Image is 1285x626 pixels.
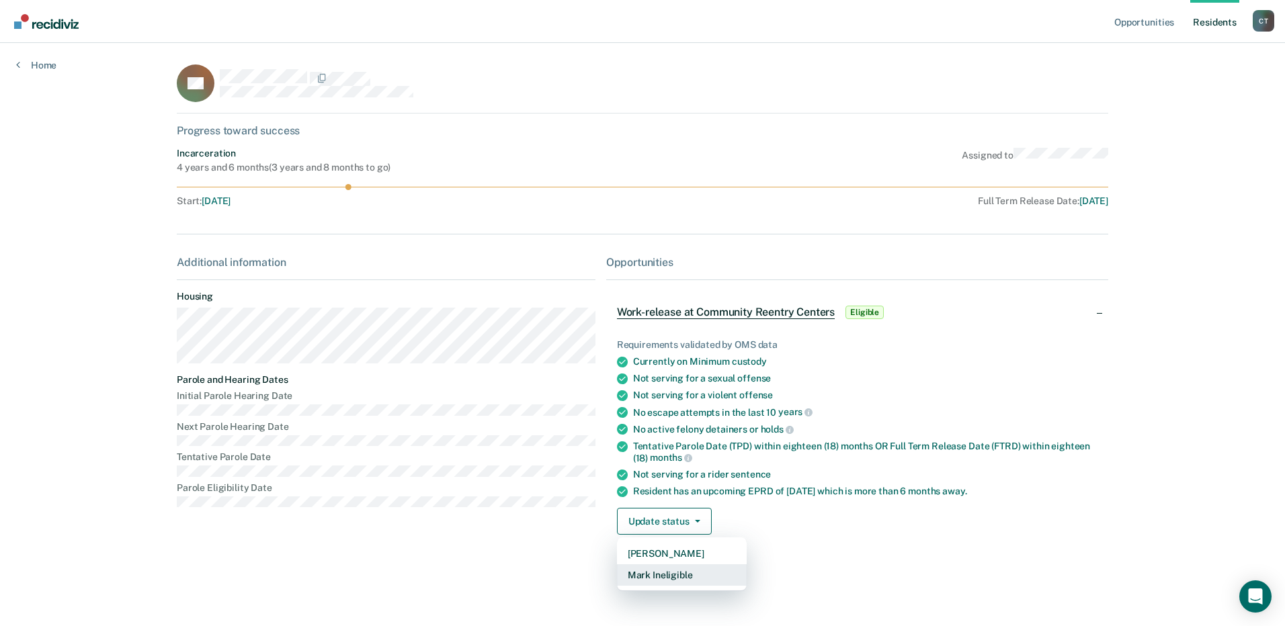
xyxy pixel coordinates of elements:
div: Requirements validated by OMS data [617,339,1097,351]
span: offense [739,390,773,400]
span: Eligible [845,306,884,319]
span: months [650,452,692,463]
div: Currently on Minimum [633,356,1097,367]
span: custody [732,356,767,367]
dt: Parole Eligibility Date [177,482,595,494]
dt: Housing [177,291,595,302]
span: Work-release at Community Reentry Centers [617,306,835,319]
div: Not serving for a violent [633,390,1097,401]
div: Additional information [177,256,595,269]
a: Home [16,59,56,71]
div: Start : [177,195,602,207]
div: Not serving for a sexual [633,373,1097,384]
dt: Initial Parole Hearing Date [177,390,595,402]
span: [DATE] [202,195,231,206]
div: No escape attempts in the last 10 [633,406,1097,418]
dt: Tentative Parole Date [177,451,595,463]
button: Mark Ineligible [617,564,747,586]
div: Opportunities [606,256,1108,269]
span: [DATE] [1079,195,1108,206]
img: Recidiviz [14,14,79,29]
span: offense [737,373,771,384]
div: Tentative Parole Date (TPD) within eighteen (18) months OR Full Term Release Date (FTRD) within e... [633,441,1097,463]
button: Profile dropdown button [1253,10,1274,32]
div: Not serving for a rider [633,469,1097,480]
div: No active felony detainers or [633,423,1097,435]
span: away. [942,486,966,496]
div: C T [1253,10,1274,32]
div: Progress toward success [177,124,1108,137]
span: holds [761,424,794,435]
div: Assigned to [962,148,1108,173]
span: sentence [731,469,771,480]
span: years [778,406,813,417]
dt: Next Parole Hearing Date [177,421,595,433]
div: Resident has an upcoming EPRD of [DATE] which is more than 6 months [633,486,1097,497]
div: Full Term Release Date : [607,195,1108,207]
div: Work-release at Community Reentry CentersEligible [606,291,1108,334]
button: [PERSON_NAME] [617,543,747,564]
dt: Parole and Hearing Dates [177,374,595,386]
button: Update status [617,508,712,535]
div: Incarceration [177,148,390,159]
div: 4 years and 6 months ( 3 years and 8 months to go ) [177,162,390,173]
div: Open Intercom Messenger [1239,580,1272,613]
